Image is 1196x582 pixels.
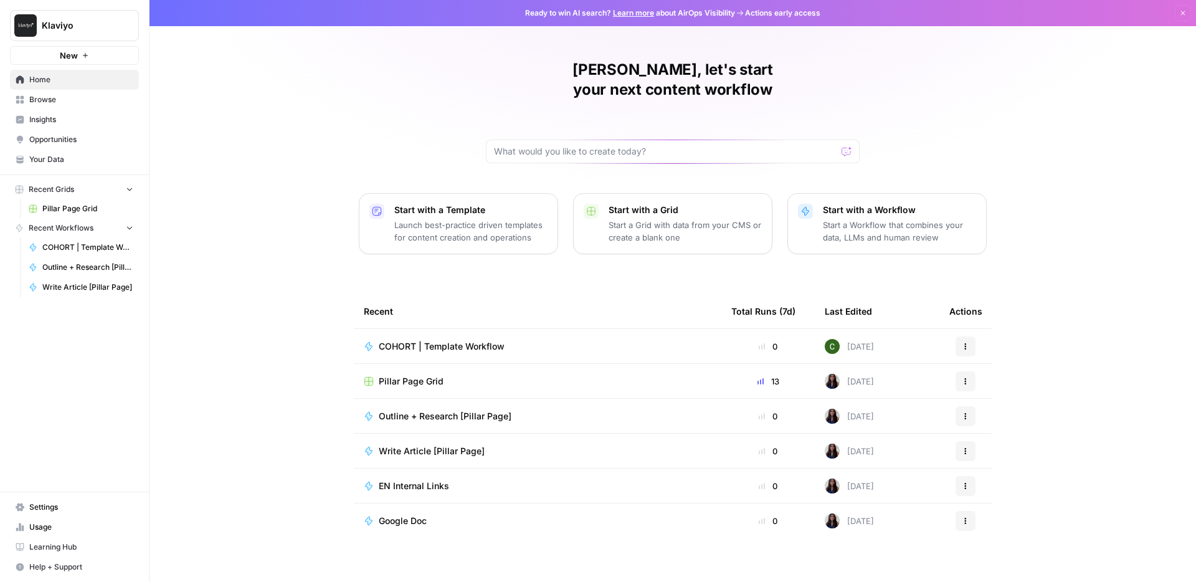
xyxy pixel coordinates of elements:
[10,219,139,237] button: Recent Workflows
[23,199,139,219] a: Pillar Page Grid
[29,184,74,195] span: Recent Grids
[573,193,772,254] button: Start with a GridStart a Grid with data from your CMS or create a blank one
[10,70,139,90] a: Home
[364,445,711,457] a: Write Article [Pillar Page]
[825,513,840,528] img: rox323kbkgutb4wcij4krxobkpon
[42,262,133,273] span: Outline + Research [Pillar Page]
[29,134,133,145] span: Opportunities
[42,282,133,293] span: Write Article [Pillar Page]
[825,339,840,354] img: 14qrvic887bnlg6dzgoj39zarp80
[60,49,78,62] span: New
[364,515,711,527] a: Google Doc
[745,7,820,19] span: Actions early access
[825,479,840,494] img: rox323kbkgutb4wcij4krxobkpon
[10,517,139,537] a: Usage
[949,294,982,328] div: Actions
[10,46,139,65] button: New
[379,480,449,492] span: EN Internal Links
[609,204,762,216] p: Start with a Grid
[825,374,840,389] img: rox323kbkgutb4wcij4krxobkpon
[731,515,805,527] div: 0
[29,154,133,165] span: Your Data
[23,257,139,277] a: Outline + Research [Pillar Page]
[364,375,711,388] a: Pillar Page Grid
[825,409,874,424] div: [DATE]
[825,444,874,459] div: [DATE]
[379,445,485,457] span: Write Article [Pillar Page]
[23,277,139,297] a: Write Article [Pillar Page]
[494,145,837,158] input: What would you like to create today?
[379,515,427,527] span: Google Doc
[825,513,874,528] div: [DATE]
[29,502,133,513] span: Settings
[379,340,505,353] span: COHORT | Template Workflow
[609,219,762,244] p: Start a Grid with data from your CMS or create a blank one
[29,114,133,125] span: Insights
[486,60,860,100] h1: [PERSON_NAME], let's start your next content workflow
[823,204,976,216] p: Start with a Workflow
[10,130,139,150] a: Opportunities
[394,204,548,216] p: Start with a Template
[10,497,139,517] a: Settings
[42,242,133,253] span: COHORT | Template Workflow
[23,237,139,257] a: COHORT | Template Workflow
[10,150,139,169] a: Your Data
[379,375,444,388] span: Pillar Page Grid
[731,340,805,353] div: 0
[731,294,795,328] div: Total Runs (7d)
[825,294,872,328] div: Last Edited
[613,8,654,17] a: Learn more
[823,219,976,244] p: Start a Workflow that combines your data, LLMs and human review
[364,294,711,328] div: Recent
[42,203,133,214] span: Pillar Page Grid
[29,561,133,573] span: Help + Support
[10,557,139,577] button: Help + Support
[525,7,735,19] span: Ready to win AI search? about AirOps Visibility
[825,339,874,354] div: [DATE]
[29,74,133,85] span: Home
[10,180,139,199] button: Recent Grids
[29,222,93,234] span: Recent Workflows
[364,480,711,492] a: EN Internal Links
[379,410,511,422] span: Outline + Research [Pillar Page]
[825,444,840,459] img: rox323kbkgutb4wcij4krxobkpon
[10,110,139,130] a: Insights
[731,480,805,492] div: 0
[10,537,139,557] a: Learning Hub
[10,10,139,41] button: Workspace: Klaviyo
[825,409,840,424] img: rox323kbkgutb4wcij4krxobkpon
[731,375,805,388] div: 13
[29,522,133,533] span: Usage
[29,541,133,553] span: Learning Hub
[731,410,805,422] div: 0
[364,340,711,353] a: COHORT | Template Workflow
[29,94,133,105] span: Browse
[731,445,805,457] div: 0
[10,90,139,110] a: Browse
[394,219,548,244] p: Launch best-practice driven templates for content creation and operations
[359,193,558,254] button: Start with a TemplateLaunch best-practice driven templates for content creation and operations
[825,479,874,494] div: [DATE]
[787,193,987,254] button: Start with a WorkflowStart a Workflow that combines your data, LLMs and human review
[825,374,874,389] div: [DATE]
[42,19,117,32] span: Klaviyo
[14,14,37,37] img: Klaviyo Logo
[364,410,711,422] a: Outline + Research [Pillar Page]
